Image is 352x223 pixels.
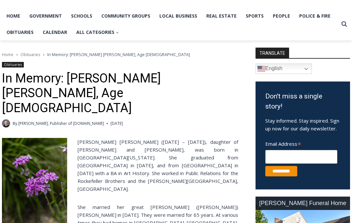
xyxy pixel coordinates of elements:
[338,19,350,30] button: View Search Form
[157,63,316,81] a: Intern @ [DOMAIN_NAME]
[2,8,338,41] nav: Primary Navigation
[265,117,340,133] p: Stay informed. Stay inspired. Sign up now for our daily newsletter.
[295,8,335,24] a: Police & Fire
[170,65,302,80] span: Intern @ [DOMAIN_NAME]
[110,121,123,127] time: [DATE]
[256,48,289,58] strong: TRANSLATE
[2,52,238,58] nav: Breadcrumbs
[256,197,350,210] div: [PERSON_NAME] Funeral Home
[2,24,38,41] a: Obituaries
[158,0,197,30] img: s_800_d653096d-cda9-4b24-94f4-9ae0c7afa054.jpeg
[155,8,202,24] a: Local Business
[2,62,24,68] a: Obituaries
[165,0,308,63] div: "[PERSON_NAME] and I covered the [DATE] Parade, which was a really eye opening experience as I ha...
[198,7,227,25] h4: Book [PERSON_NAME]'s Good Humor for Your Event
[265,92,340,112] h3: Don't miss a single story!
[257,65,265,73] img: en
[47,52,190,58] span: In Memory: [PERSON_NAME] [PERSON_NAME], Age [DEMOGRAPHIC_DATA]
[2,52,13,58] a: Home
[2,138,238,193] p: [PERSON_NAME] [PERSON_NAME] ([DATE] – [DATE]), daughter of [PERSON_NAME] and [PERSON_NAME], was b...
[25,8,66,24] a: Government
[265,138,337,149] label: Email Address
[2,120,10,128] a: Author image
[18,121,104,126] a: [PERSON_NAME], Publisher of [DOMAIN_NAME]
[202,8,241,24] a: Real Estate
[67,41,93,78] div: "the precise, almost orchestrated movements of cutting and assembling sushi and [PERSON_NAME] mak...
[43,53,45,57] span: >
[2,8,25,24] a: Home
[13,121,17,127] span: By
[241,8,268,24] a: Sports
[268,8,295,24] a: People
[21,52,40,58] a: Obituaries
[194,2,235,30] a: Book [PERSON_NAME]'s Good Humor for Your Event
[2,71,238,116] h1: In Memory: [PERSON_NAME] [PERSON_NAME], Age [DEMOGRAPHIC_DATA]
[0,66,66,81] a: Open Tues. - Sun. [PHONE_NUMBER]
[2,67,64,92] span: Open Tues. - Sun. [PHONE_NUMBER]
[97,8,155,24] a: Community Groups
[16,53,18,57] span: >
[38,24,72,41] a: Calendar
[256,64,312,74] a: English
[43,8,161,21] div: Book [PERSON_NAME]'s Good Humor for Your Drive by Birthday
[72,24,124,41] button: Child menu of All Categories
[66,8,97,24] a: Schools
